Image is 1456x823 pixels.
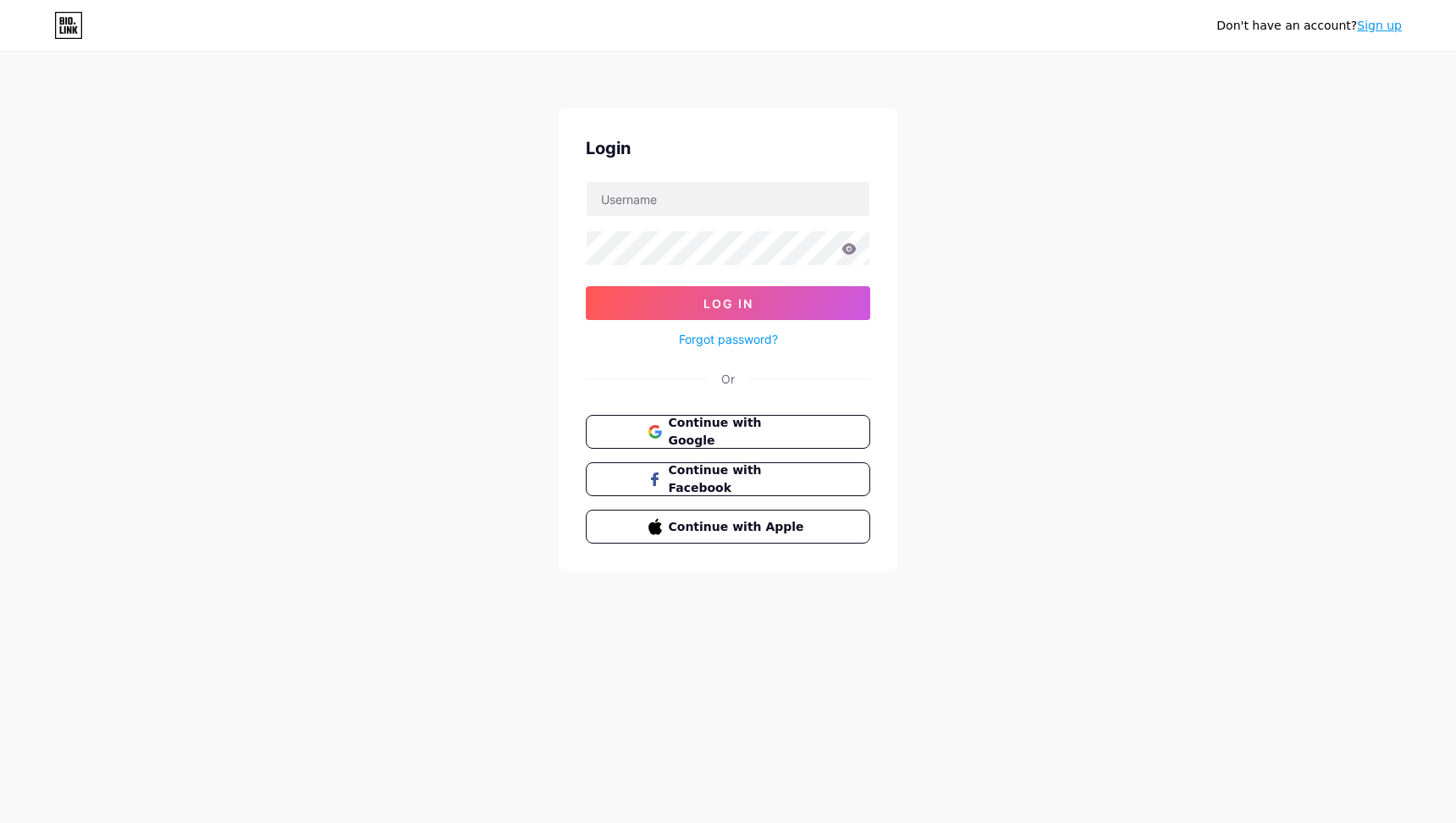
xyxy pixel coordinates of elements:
button: Continue with Facebook [586,462,870,496]
button: Continue with Apple [586,510,870,544]
div: Don't have an account? [1216,17,1402,35]
span: Continue with Google [669,414,808,450]
a: Forgot password? [679,330,778,348]
span: Log In [703,296,753,311]
input: Username [587,182,869,216]
button: Continue with Google [586,415,870,449]
button: Log In [586,286,870,320]
a: Sign up [1357,19,1402,32]
span: Continue with Apple [669,518,808,536]
span: Continue with Facebook [669,461,808,497]
div: Login [586,135,870,161]
div: Or [721,370,735,388]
